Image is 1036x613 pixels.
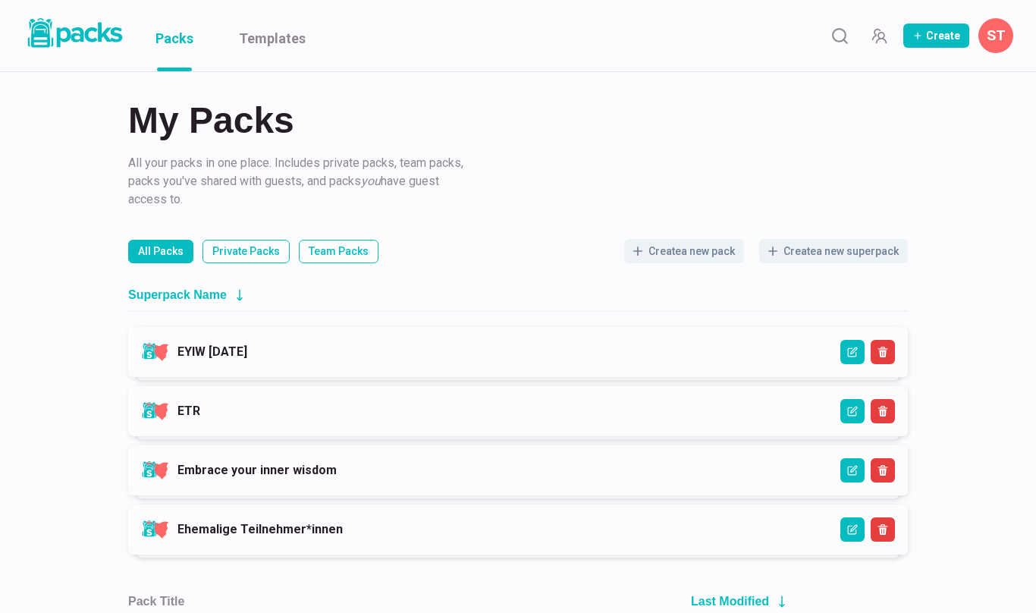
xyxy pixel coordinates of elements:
h2: Pack Title [128,594,184,608]
a: Packs logo [23,15,125,56]
button: Delete Superpack [871,458,895,483]
button: Savina Tilmann [978,18,1013,53]
button: Edit [840,399,865,423]
h2: My Packs [128,102,908,139]
p: All your packs in one place. Includes private packs, team packs, packs you've shared with guests,... [128,154,469,209]
button: Create Pack [903,24,969,48]
p: Private Packs [212,244,280,259]
button: Manage Team Invites [864,20,894,51]
button: Search [824,20,855,51]
h2: Superpack Name [128,288,227,302]
p: Team Packs [309,244,369,259]
button: Delete Superpack [871,399,895,423]
img: Packs logo [23,15,125,51]
button: Edit [840,340,865,364]
i: you [361,174,381,188]
button: Delete Superpack [871,340,895,364]
button: Edit [840,517,865,542]
p: All Packs [138,244,184,259]
h2: Last Modified [691,594,769,608]
button: Createa new superpack [759,239,908,263]
button: Delete Superpack [871,517,895,542]
button: Edit [840,458,865,483]
button: Createa new pack [624,239,744,263]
